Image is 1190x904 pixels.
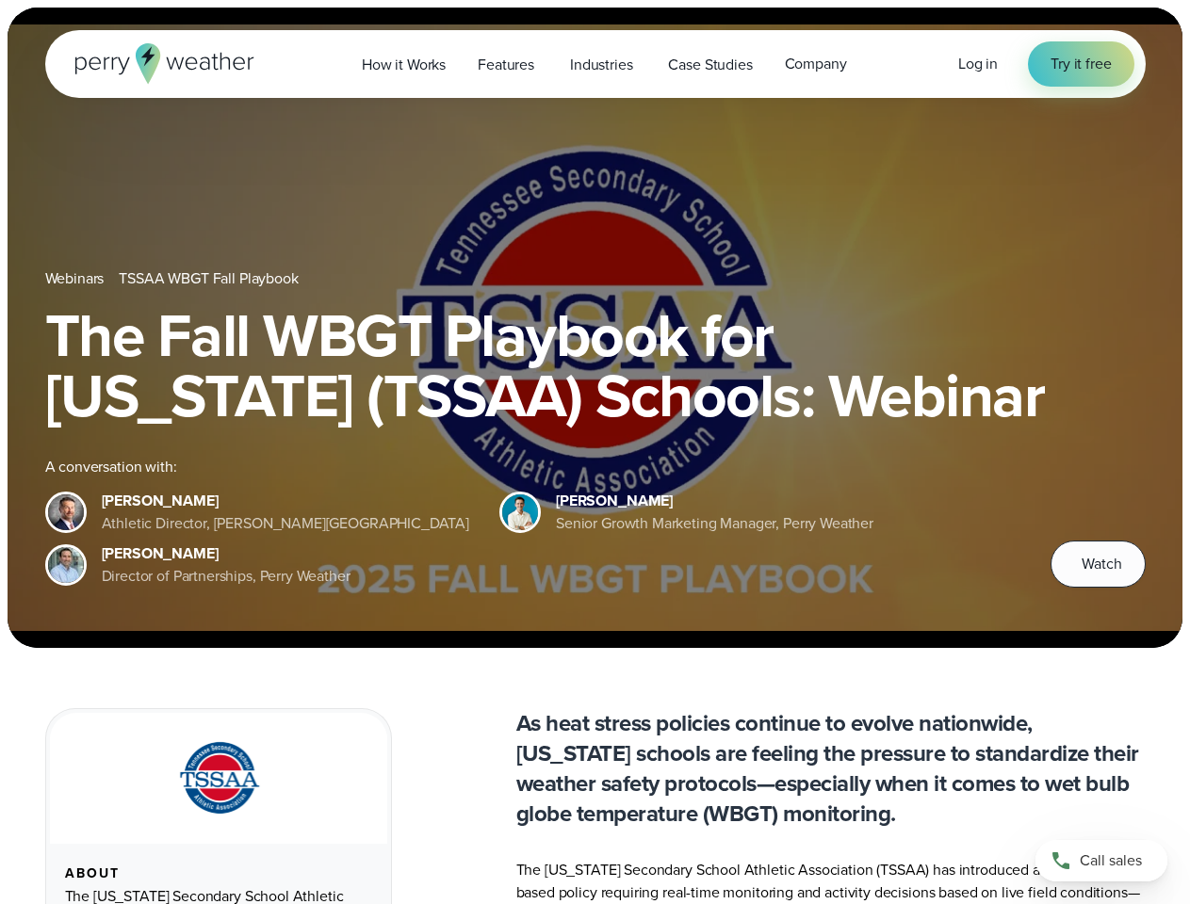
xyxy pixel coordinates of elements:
[102,512,470,535] div: Athletic Director, [PERSON_NAME][GEOGRAPHIC_DATA]
[45,305,1146,426] h1: The Fall WBGT Playbook for [US_STATE] (TSSAA) Schools: Webinar
[652,45,768,84] a: Case Studies
[1080,849,1142,872] span: Call sales
[48,547,84,583] img: Jeff Wood
[958,53,998,74] span: Log in
[1051,53,1111,75] span: Try it free
[119,267,298,290] a: TSSAA WBGT Fall Playbook
[1035,840,1167,881] a: Call sales
[570,54,632,76] span: Industries
[958,53,998,75] a: Log in
[362,54,446,76] span: How it Works
[346,45,462,84] a: How it Works
[785,53,847,75] span: Company
[155,735,282,821] img: TSSAA-Tennessee-Secondary-School-Athletic-Association.svg
[102,542,350,565] div: [PERSON_NAME]
[1082,553,1121,575] span: Watch
[1028,41,1133,87] a: Try it free
[65,866,372,881] div: About
[478,54,534,76] span: Features
[102,565,350,588] div: Director of Partnerships, Perry Weather
[102,490,470,512] div: [PERSON_NAME]
[516,708,1146,829] p: As heat stress policies continue to evolve nationwide, [US_STATE] schools are feeling the pressur...
[668,54,752,76] span: Case Studies
[556,490,873,512] div: [PERSON_NAME]
[48,494,84,530] img: Brian Wyatt
[45,267,1146,290] nav: Breadcrumb
[556,512,873,535] div: Senior Growth Marketing Manager, Perry Weather
[45,456,1021,478] div: A conversation with:
[45,267,105,290] a: Webinars
[1051,541,1145,588] button: Watch
[502,494,538,530] img: Spencer Patton, Perry Weather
